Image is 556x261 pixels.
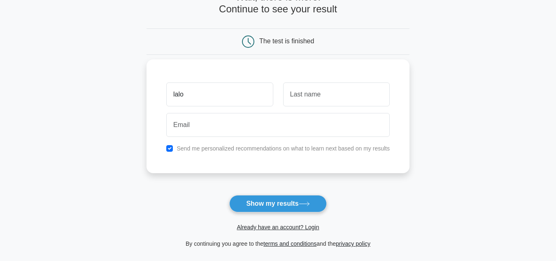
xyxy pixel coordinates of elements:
[177,145,390,152] label: Send me personalized recommendations on what to learn next based on my results
[283,82,390,106] input: Last name
[237,224,319,230] a: Already have an account? Login
[263,240,316,247] a: terms and conditions
[166,82,273,106] input: First name
[229,195,326,212] button: Show my results
[336,240,370,247] a: privacy policy
[166,113,390,137] input: Email
[259,38,314,45] div: The test is finished
[142,239,414,249] div: By continuing you agree to the and the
